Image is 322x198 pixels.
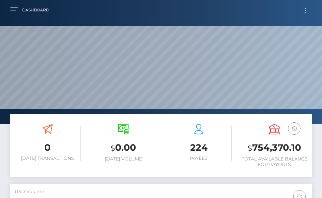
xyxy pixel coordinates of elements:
[15,189,307,195] h5: USD Volume
[90,141,156,155] h3: 0.00
[166,156,232,161] h6: Payees
[248,144,252,153] small: $
[15,141,81,154] h3: 0
[22,3,49,17] a: Dashboard
[241,141,307,155] h3: 754,370.10
[166,141,232,154] h3: 224
[300,6,312,15] button: Toggle navigation
[15,156,81,161] h6: [DATE] Transactions
[241,156,307,167] h6: Total Available Balance for Payouts
[90,156,156,162] h6: [DATE] Volume
[111,144,115,153] small: $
